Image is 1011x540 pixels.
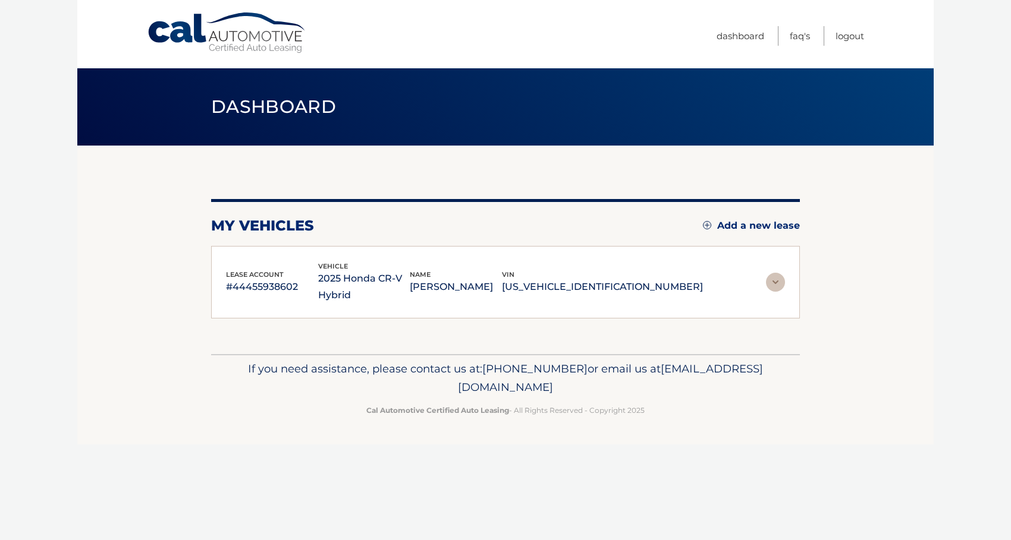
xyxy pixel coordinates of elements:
span: lease account [226,270,284,279]
h2: my vehicles [211,217,314,235]
p: If you need assistance, please contact us at: or email us at [219,359,792,397]
a: Cal Automotive [147,12,307,54]
p: [PERSON_NAME] [410,279,502,295]
img: add.svg [703,221,711,229]
p: #44455938602 [226,279,318,295]
a: Dashboard [717,26,764,46]
p: [US_VEHICLE_IDENTIFICATION_NUMBER] [502,279,703,295]
a: FAQ's [790,26,810,46]
img: accordion-rest.svg [766,273,785,292]
span: Dashboard [211,96,336,118]
a: Add a new lease [703,220,800,232]
a: Logout [836,26,864,46]
span: [PHONE_NUMBER] [482,362,588,375]
span: vin [502,270,514,279]
p: - All Rights Reserved - Copyright 2025 [219,404,792,416]
span: name [410,270,431,279]
p: 2025 Honda CR-V Hybrid [318,270,410,304]
strong: Cal Automotive Certified Auto Leasing [366,406,509,415]
span: vehicle [318,262,348,270]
